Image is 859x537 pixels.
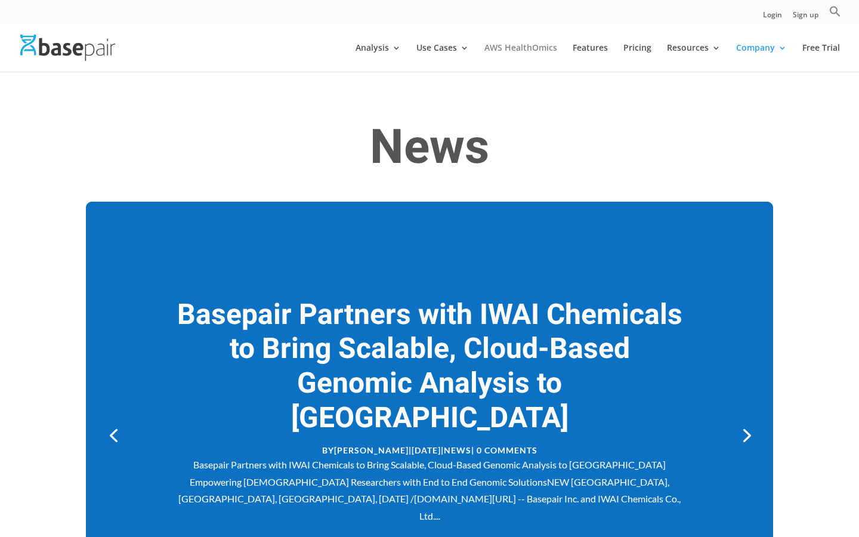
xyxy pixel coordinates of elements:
p: by | | | 0 Comments [175,442,684,456]
a: Sign up [793,11,818,24]
a: Free Trial [802,44,840,72]
a: Resources [667,44,721,72]
div: Basepair Partners with IWAI Chemicals to Bring Scalable, Cloud-Based Genomic Analysis to [GEOGRAP... [175,456,684,525]
a: Pricing [623,44,651,72]
a: Features [573,44,608,72]
img: Basepair [20,35,115,60]
a: Search Icon Link [829,5,841,24]
h1: News [86,119,773,183]
a: [PERSON_NAME] [334,445,409,455]
a: Login [763,11,782,24]
a: Company [736,44,787,72]
a: AWS HealthOmics [484,44,557,72]
span: [DATE] [412,445,441,455]
a: Basepair Partners with IWAI Chemicals to Bring Scalable, Cloud-Based Genomic Analysis to [GEOGRAP... [177,294,682,439]
a: Use Cases [416,44,469,72]
svg: Search [829,5,841,17]
a: Analysis [356,44,401,72]
a: News [444,445,471,455]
